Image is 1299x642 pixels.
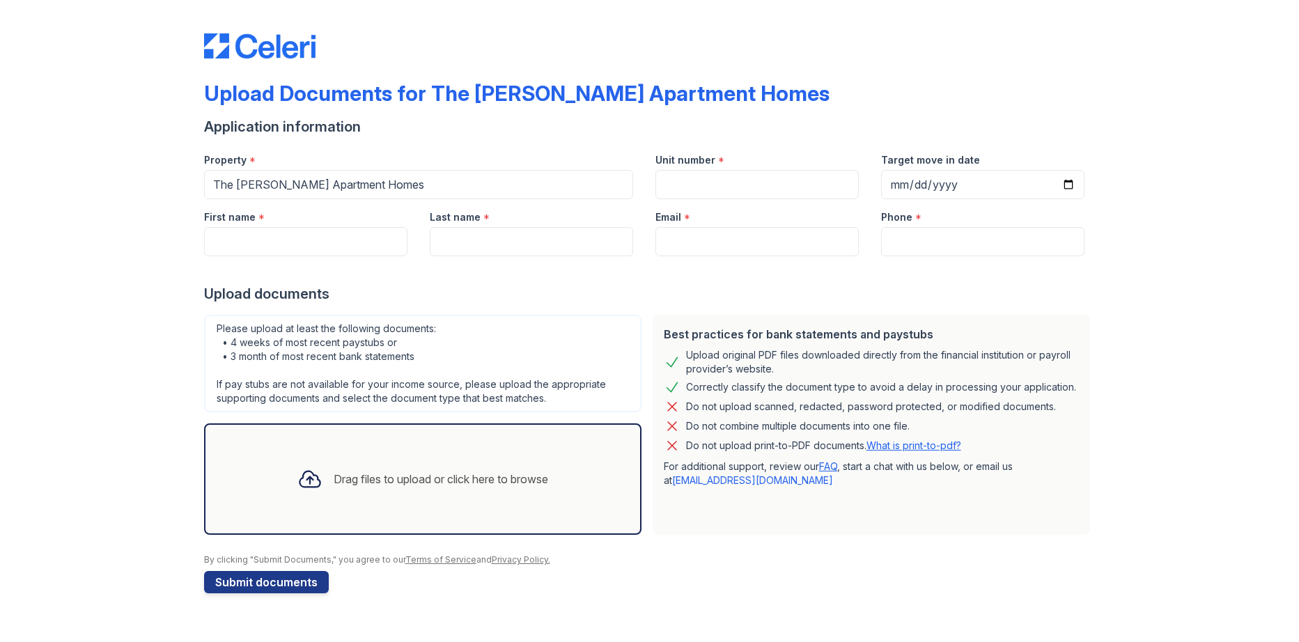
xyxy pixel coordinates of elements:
[405,554,476,565] a: Terms of Service
[204,554,1096,565] div: By clicking "Submit Documents," you agree to our and
[204,315,641,412] div: Please upload at least the following documents: • 4 weeks of most recent paystubs or • 3 month of...
[204,210,256,224] label: First name
[492,554,550,565] a: Privacy Policy.
[204,33,316,58] img: CE_Logo_Blue-a8612792a0a2168367f1c8372b55b34899dd931a85d93a1a3d3e32e68fde9ad4.png
[664,326,1079,343] div: Best practices for bank statements and paystubs
[686,418,910,434] div: Do not combine multiple documents into one file.
[655,153,715,167] label: Unit number
[334,471,548,487] div: Drag files to upload or click here to browse
[204,571,329,593] button: Submit documents
[430,210,481,224] label: Last name
[655,210,681,224] label: Email
[686,348,1079,376] div: Upload original PDF files downloaded directly from the financial institution or payroll provider’...
[881,210,912,224] label: Phone
[686,398,1056,415] div: Do not upload scanned, redacted, password protected, or modified documents.
[664,460,1079,487] p: For additional support, review our , start a chat with us below, or email us at
[672,474,833,486] a: [EMAIL_ADDRESS][DOMAIN_NAME]
[881,153,980,167] label: Target move in date
[204,153,247,167] label: Property
[686,379,1076,396] div: Correctly classify the document type to avoid a delay in processing your application.
[204,81,830,106] div: Upload Documents for The [PERSON_NAME] Apartment Homes
[686,439,961,453] p: Do not upload print-to-PDF documents.
[866,439,961,451] a: What is print-to-pdf?
[204,284,1096,304] div: Upload documents
[204,117,1096,136] div: Application information
[819,460,837,472] a: FAQ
